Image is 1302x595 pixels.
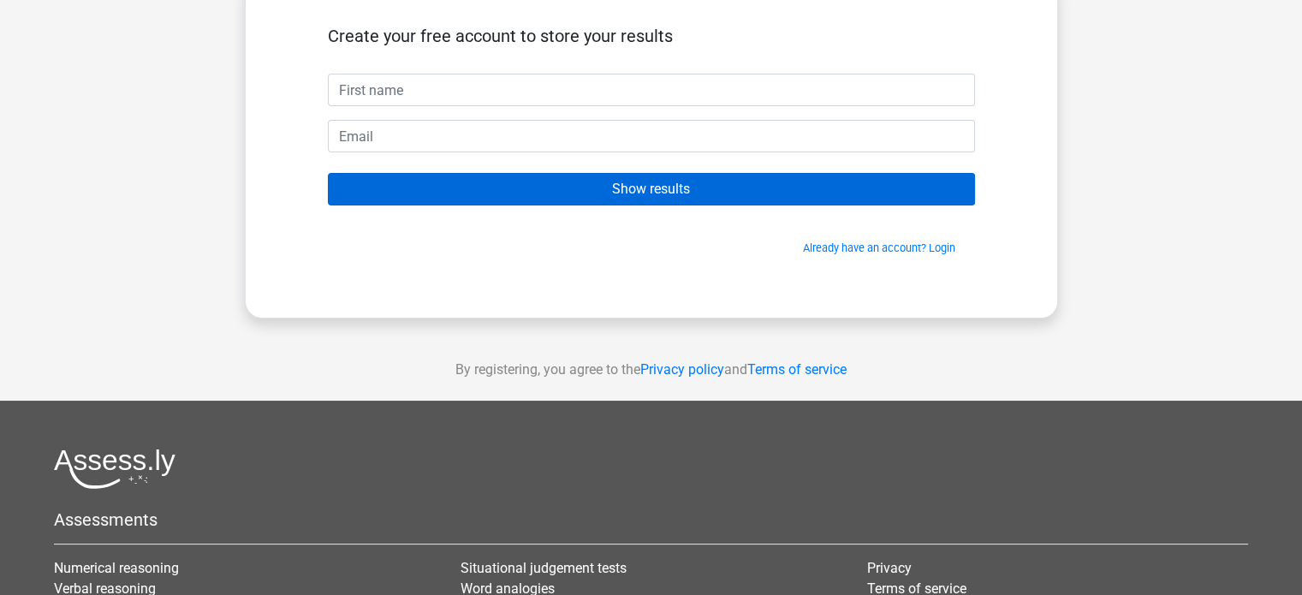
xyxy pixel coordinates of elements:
[747,361,847,378] a: Terms of service
[328,26,975,46] h5: Create your free account to store your results
[328,74,975,106] input: First name
[328,173,975,205] input: Show results
[461,560,627,576] a: Situational judgement tests
[803,241,955,254] a: Already have an account? Login
[54,560,179,576] a: Numerical reasoning
[54,449,175,489] img: Assessly logo
[640,361,724,378] a: Privacy policy
[328,120,975,152] input: Email
[54,509,1248,530] h5: Assessments
[867,560,912,576] a: Privacy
